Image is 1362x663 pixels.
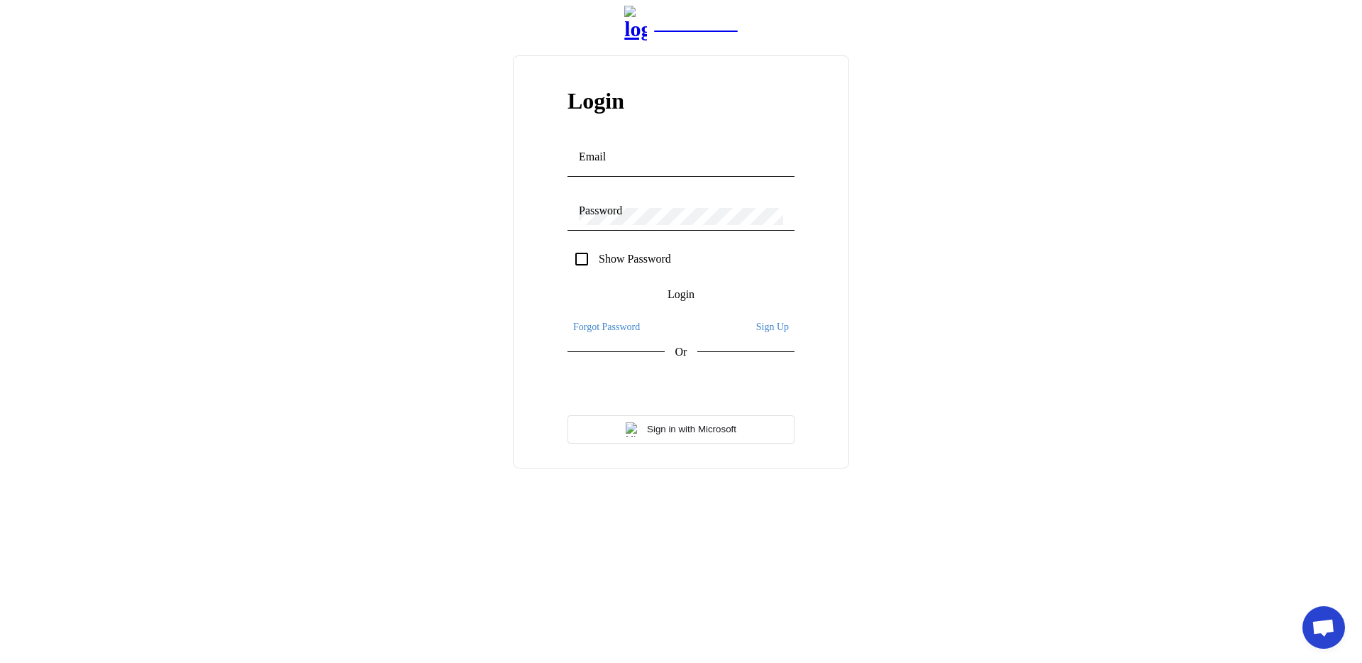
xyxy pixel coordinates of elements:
img: logo [624,6,647,41]
a: Open chat [1302,606,1345,649]
h1: Login [567,88,794,121]
mat-label: Password [579,204,622,217]
span: Login [668,288,694,301]
span: Forgot Password [573,322,640,332]
a: logoNZ Leads [624,6,737,41]
iframe: Sign in with Google Button [560,371,802,402]
span: Sign Up [756,322,789,332]
div: NZ Leads [654,11,737,35]
button: Login [567,280,794,309]
img: Microsoft logo [626,422,640,437]
label: Show Password [596,253,671,265]
mat-label: Email [579,150,606,163]
button: Sign in with Microsoft [567,415,794,444]
span: Or [675,346,687,358]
